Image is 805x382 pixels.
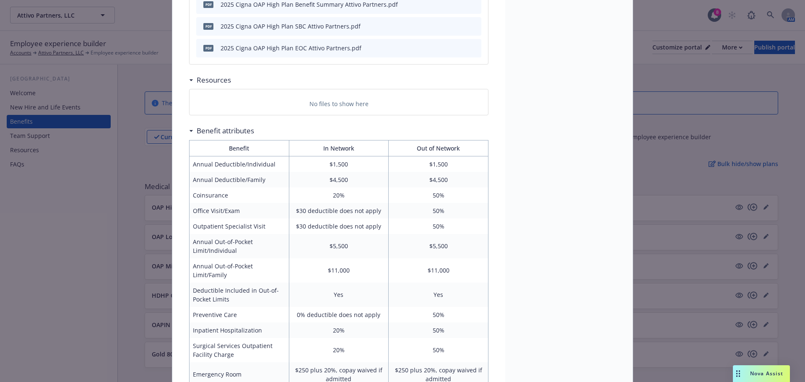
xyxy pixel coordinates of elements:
[389,258,488,283] td: $11,000
[389,307,488,322] td: 50%
[190,172,289,187] td: Annual Deductible/Family
[733,365,790,382] button: Nova Assist
[309,99,369,108] p: No files to show here
[470,44,478,52] button: preview file
[221,22,361,31] div: 2025 Cigna OAP High Plan SBC Attivo Partners.pdf
[389,283,488,307] td: Yes
[389,156,488,172] td: $1,500
[289,338,389,362] td: 20%
[190,338,289,362] td: Surgical Services Outpatient Facility Charge
[289,283,389,307] td: Yes
[733,365,743,382] div: Drag to move
[190,307,289,322] td: Preventive Care
[289,322,389,338] td: 20%
[203,23,213,29] span: pdf
[289,187,389,203] td: 20%
[190,218,289,234] td: Outpatient Specialist Visit
[457,44,464,52] button: download file
[190,283,289,307] td: Deductible Included in Out-of-Pocket Limits
[389,322,488,338] td: 50%
[289,156,389,172] td: $1,500
[289,258,389,283] td: $11,000
[203,45,213,51] span: pdf
[470,22,478,31] button: preview file
[203,1,213,8] span: pdf
[190,234,289,258] td: Annual Out-of-Pocket Limit/Individual
[389,187,488,203] td: 50%
[750,370,783,377] span: Nova Assist
[389,338,488,362] td: 50%
[197,75,231,86] h3: Resources
[289,172,389,187] td: $4,500
[190,258,289,283] td: Annual Out-of-Pocket Limit/Family
[289,140,389,156] th: In Network
[190,187,289,203] td: Coinsurance
[190,322,289,338] td: Inpatient Hospitalization
[190,203,289,218] td: Office Visit/Exam
[197,125,254,136] h3: Benefit attributes
[289,307,389,322] td: 0% deductible does not apply
[389,203,488,218] td: 50%
[389,172,488,187] td: $4,500
[190,140,289,156] th: Benefit
[389,140,488,156] th: Out of Network
[189,125,254,136] div: Benefit attributes
[289,203,389,218] td: $30 deductible does not apply
[389,234,488,258] td: $5,500
[190,156,289,172] td: Annual Deductible/Individual
[289,218,389,234] td: $30 deductible does not apply
[389,218,488,234] td: 50%
[289,234,389,258] td: $5,500
[189,75,231,86] div: Resources
[457,22,464,31] button: download file
[221,44,361,52] div: 2025 Cigna OAP High Plan EOC Attivo Partners.pdf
